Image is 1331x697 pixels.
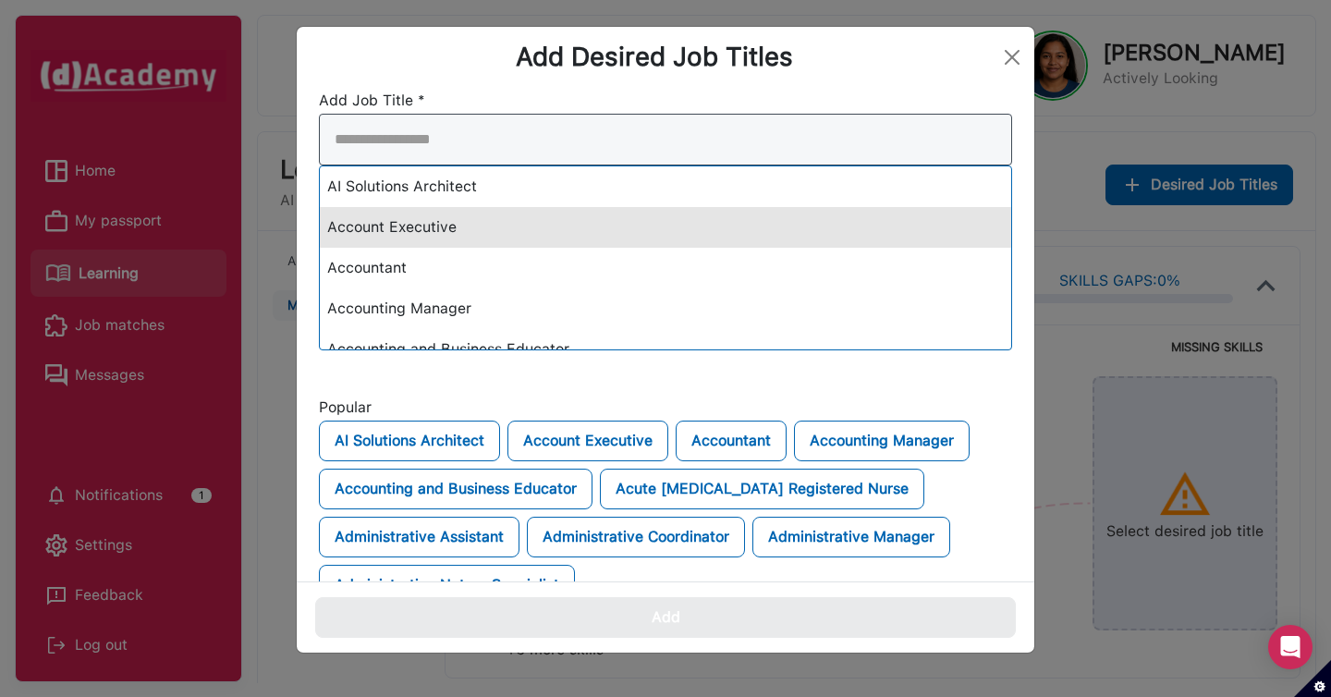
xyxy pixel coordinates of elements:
label: Add Job Title * [319,88,425,114]
button: Administrative Notary Specialist [319,565,575,605]
label: Popular [319,395,372,421]
div: Add Desired Job Titles [311,42,997,73]
button: Administrative Manager [752,517,950,557]
div: AI Solutions Architect [320,166,1011,207]
button: Administrative Assistant [319,517,519,557]
button: Close [997,43,1027,72]
button: Set cookie preferences [1294,660,1331,697]
div: Open Intercom Messenger [1268,625,1313,669]
button: Account Executive [507,421,668,461]
button: Add [315,597,1016,638]
button: Accounting Manager [794,421,970,461]
button: Accountant [676,421,787,461]
div: Accounting and Business Educator [320,329,1011,370]
button: Administrative Coordinator [527,517,745,557]
div: Accountant [320,248,1011,288]
button: Accounting and Business Educator [319,469,592,509]
button: Acute [MEDICAL_DATA] Registered Nurse [600,469,924,509]
div: Add [652,605,680,630]
button: AI Solutions Architect [319,421,500,461]
div: Accounting Manager [320,288,1011,329]
div: Account Executive [320,207,1011,248]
